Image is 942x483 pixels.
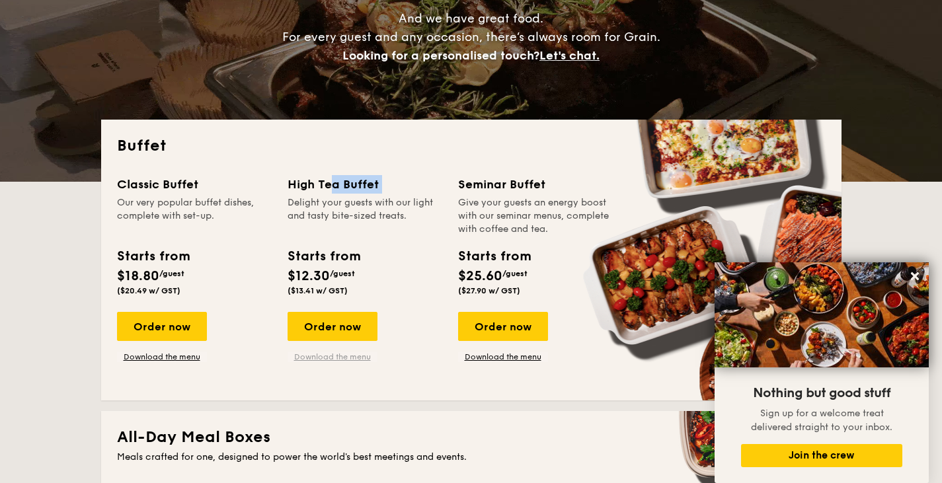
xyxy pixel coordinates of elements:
[751,408,892,433] span: Sign up for a welcome treat delivered straight to your inbox.
[282,11,660,63] span: And we have great food. For every guest and any occasion, there’s always room for Grain.
[288,246,360,266] div: Starts from
[458,352,548,362] a: Download the menu
[117,427,826,448] h2: All-Day Meal Boxes
[458,268,502,284] span: $25.60
[117,352,207,362] a: Download the menu
[741,444,902,467] button: Join the crew
[117,196,272,236] div: Our very popular buffet dishes, complete with set-up.
[117,246,189,266] div: Starts from
[288,352,377,362] a: Download the menu
[117,175,272,194] div: Classic Buffet
[288,268,330,284] span: $12.30
[159,269,184,278] span: /guest
[904,266,925,287] button: Close
[288,196,442,236] div: Delight your guests with our light and tasty bite-sized treats.
[288,175,442,194] div: High Tea Buffet
[715,262,929,367] img: DSC07876-Edit02-Large.jpeg
[117,135,826,157] h2: Buffet
[502,269,528,278] span: /guest
[117,451,826,464] div: Meals crafted for one, designed to power the world's best meetings and events.
[117,312,207,341] div: Order now
[458,196,613,236] div: Give your guests an energy boost with our seminar menus, complete with coffee and tea.
[342,48,539,63] span: Looking for a personalised touch?
[288,312,377,341] div: Order now
[288,286,348,295] span: ($13.41 w/ GST)
[458,246,530,266] div: Starts from
[458,286,520,295] span: ($27.90 w/ GST)
[330,269,355,278] span: /guest
[458,175,613,194] div: Seminar Buffet
[117,268,159,284] span: $18.80
[117,286,180,295] span: ($20.49 w/ GST)
[458,312,548,341] div: Order now
[753,385,890,401] span: Nothing but good stuff
[539,48,600,63] span: Let's chat.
